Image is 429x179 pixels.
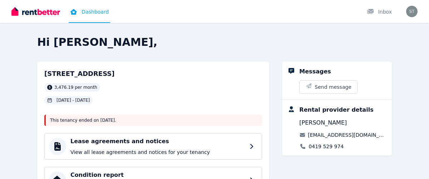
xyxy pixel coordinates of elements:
img: RentBetter [11,6,60,17]
span: [PERSON_NAME] [299,118,347,127]
div: This tenancy ended on [DATE] . [44,115,262,126]
span: [DATE] - [DATE] [56,97,90,103]
p: View all lease agreements and notices for your tenancy [70,149,245,156]
h4: Lease agreements and notices [70,137,245,146]
div: Inbox [367,8,392,15]
img: stopstart@tutanota.com [406,6,418,17]
a: 0419 529 974 [309,143,344,150]
h2: [STREET_ADDRESS] [44,69,115,79]
span: Send message [315,83,351,91]
span: 3,476.19 per month [54,84,97,90]
h2: Hi [PERSON_NAME], [37,36,392,49]
div: Rental provider details [299,106,373,114]
div: Messages [299,67,331,76]
button: Send message [300,81,357,93]
a: [EMAIL_ADDRESS][DOMAIN_NAME] [308,131,386,139]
